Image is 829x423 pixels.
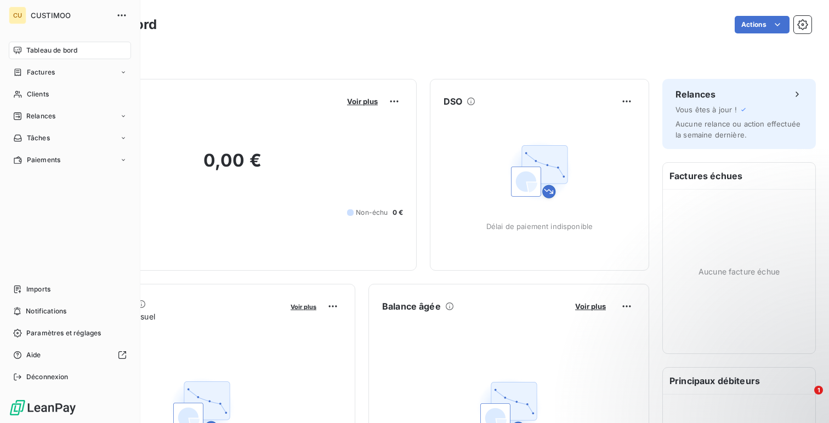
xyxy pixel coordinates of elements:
h6: Relances [675,88,716,101]
span: Clients [27,89,49,99]
span: Voir plus [575,302,606,311]
img: Logo LeanPay [9,399,77,416]
span: Chiffre d'affaires mensuel [62,311,283,322]
button: Voir plus [572,301,609,311]
span: Relances [26,111,55,121]
button: Voir plus [287,301,320,311]
span: Paramètres et réglages [26,328,101,338]
span: Déconnexion [26,372,69,382]
button: Voir plus [344,96,381,106]
img: Empty state [504,136,575,207]
span: Tableau de bord [26,45,77,55]
span: 0 € [393,208,403,218]
span: Factures [27,67,55,77]
div: CU [9,7,26,24]
span: 1 [814,386,823,395]
a: Aide [9,346,131,364]
span: Aucune facture échue [699,266,780,277]
span: Aucune relance ou action effectuée la semaine dernière. [675,119,800,139]
span: Non-échu [356,208,388,218]
span: Tâches [27,133,50,143]
span: Imports [26,284,50,294]
h6: Balance âgée [382,300,441,313]
span: Vous êtes à jour ! [675,105,737,114]
h2: 0,00 € [62,150,403,182]
span: Paiements [27,155,60,165]
h6: Factures échues [663,163,815,189]
button: Actions [735,16,790,33]
span: Délai de paiement indisponible [486,222,593,231]
span: Voir plus [291,303,316,311]
iframe: Intercom live chat [792,386,818,412]
span: Notifications [26,306,66,316]
span: Voir plus [347,97,378,106]
span: Aide [26,350,41,360]
span: CUSTIMOO [31,11,110,20]
iframe: Intercom notifications message [610,317,829,393]
h6: DSO [444,95,462,108]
